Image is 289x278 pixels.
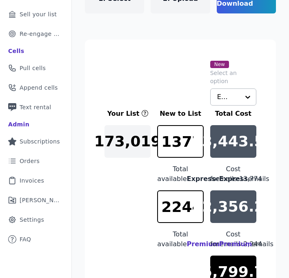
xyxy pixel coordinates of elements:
div: Admin [8,120,29,128]
span: Premium [219,240,252,248]
label: Select an option [210,69,256,85]
span: Pull cells [20,64,46,72]
span: [PERSON_NAME] Performance [20,196,62,204]
span: Subscriptions [20,137,60,146]
span: New [210,61,229,68]
span: Re-engage emails [20,30,62,38]
div: Cells [8,47,24,55]
h3: New to List [157,109,203,119]
div: Total available emails: 2,244 [157,229,203,249]
div: Total available emails: 13,774 [157,164,203,184]
p: $3,443.50 [192,133,275,150]
p: $2,356.20 [192,199,275,215]
span: Orders [20,157,40,165]
span: Invoices [20,177,44,185]
p: 173,019 [94,133,161,150]
span: Premium [187,240,220,248]
span: FAQ [20,235,31,243]
span: Append cells [20,84,58,92]
div: Cost for emails [210,229,256,249]
span: Sell your list [20,10,57,18]
h3: Total Cost [210,109,256,119]
span: Settings [20,216,44,224]
div: Cost for emails [210,164,256,184]
span: Text rental [20,103,51,111]
span: Express [187,175,216,183]
h3: Your List [107,109,140,119]
span: Express [219,175,248,183]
